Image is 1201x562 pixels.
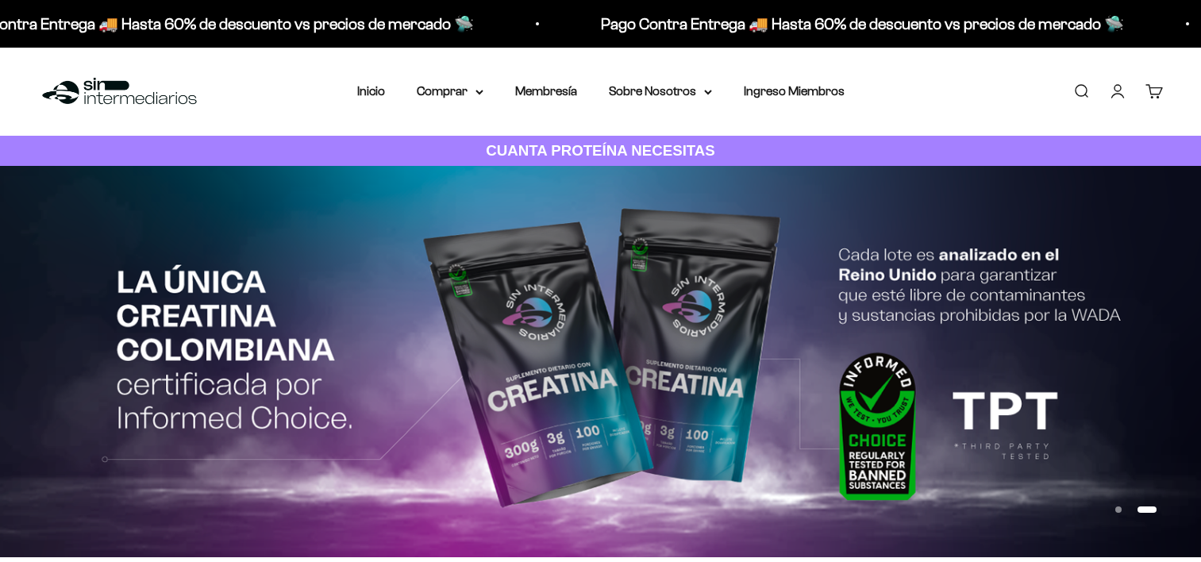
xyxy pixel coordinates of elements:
summary: Comprar [417,81,483,102]
summary: Sobre Nosotros [609,81,712,102]
p: Pago Contra Entrega 🚚 Hasta 60% de descuento vs precios de mercado 🛸 [583,11,1106,37]
a: Ingreso Miembros [744,84,845,98]
a: Inicio [357,84,385,98]
strong: CUANTA PROTEÍNA NECESITAS [486,142,715,159]
a: Membresía [515,84,577,98]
